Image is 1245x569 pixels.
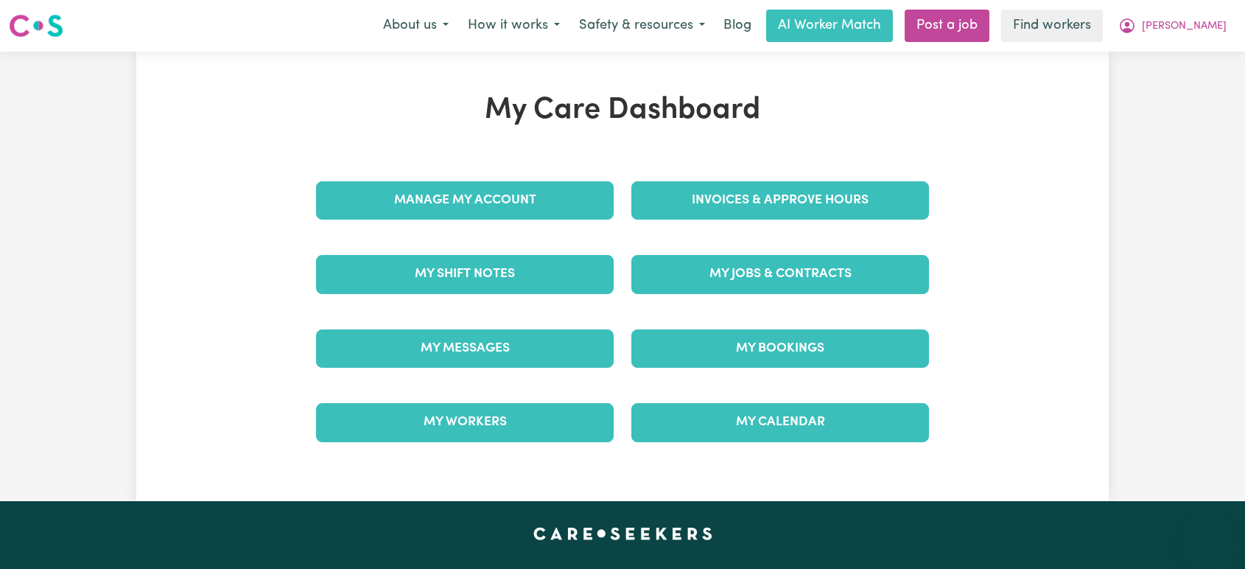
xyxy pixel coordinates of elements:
[316,181,614,220] a: Manage My Account
[631,403,929,441] a: My Calendar
[631,181,929,220] a: Invoices & Approve Hours
[1001,10,1103,42] a: Find workers
[631,255,929,293] a: My Jobs & Contracts
[569,10,715,41] button: Safety & resources
[715,10,760,42] a: Blog
[533,528,712,540] a: Careseekers home page
[316,255,614,293] a: My Shift Notes
[307,93,938,128] h1: My Care Dashboard
[373,10,458,41] button: About us
[316,329,614,368] a: My Messages
[1109,10,1236,41] button: My Account
[1186,510,1233,557] iframe: Button to launch messaging window
[905,10,989,42] a: Post a job
[316,403,614,441] a: My Workers
[766,10,893,42] a: AI Worker Match
[1142,18,1227,35] span: [PERSON_NAME]
[631,329,929,368] a: My Bookings
[9,13,63,39] img: Careseekers logo
[9,9,63,43] a: Careseekers logo
[458,10,569,41] button: How it works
